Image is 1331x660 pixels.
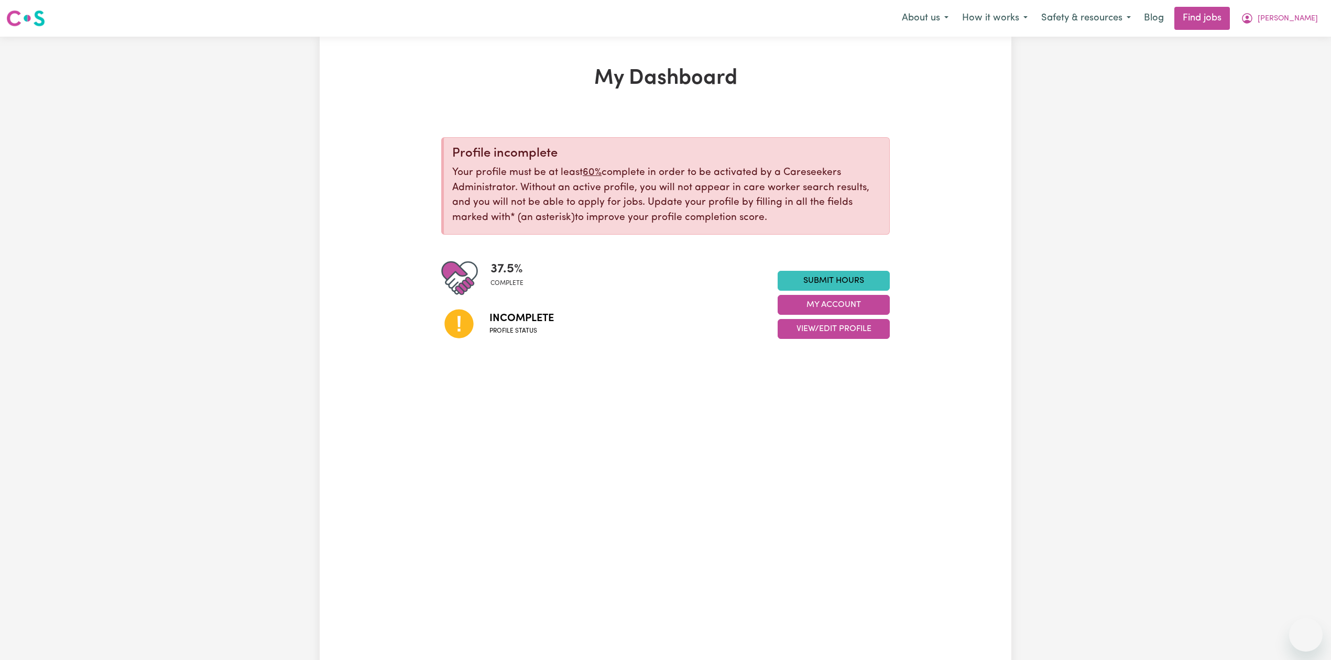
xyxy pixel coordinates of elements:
button: My Account [1234,7,1325,29]
button: Safety & resources [1034,7,1138,29]
div: Profile completeness: 37.5% [490,260,532,296]
button: How it works [955,7,1034,29]
p: Your profile must be at least complete in order to be activated by a Careseekers Administrator. W... [452,166,881,226]
button: View/Edit Profile [778,319,890,339]
span: an asterisk [510,213,575,223]
span: complete [490,279,523,288]
img: Careseekers logo [6,9,45,28]
u: 60% [583,168,602,178]
a: Find jobs [1174,7,1230,30]
span: Profile status [489,326,554,336]
span: Incomplete [489,311,554,326]
h1: My Dashboard [441,66,890,91]
button: About us [895,7,955,29]
a: Blog [1138,7,1170,30]
a: Careseekers logo [6,6,45,30]
span: [PERSON_NAME] [1258,13,1318,25]
span: 37.5 % [490,260,523,279]
button: My Account [778,295,890,315]
iframe: Button to launch messaging window [1289,618,1323,652]
div: Profile incomplete [452,146,881,161]
a: Submit Hours [778,271,890,291]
